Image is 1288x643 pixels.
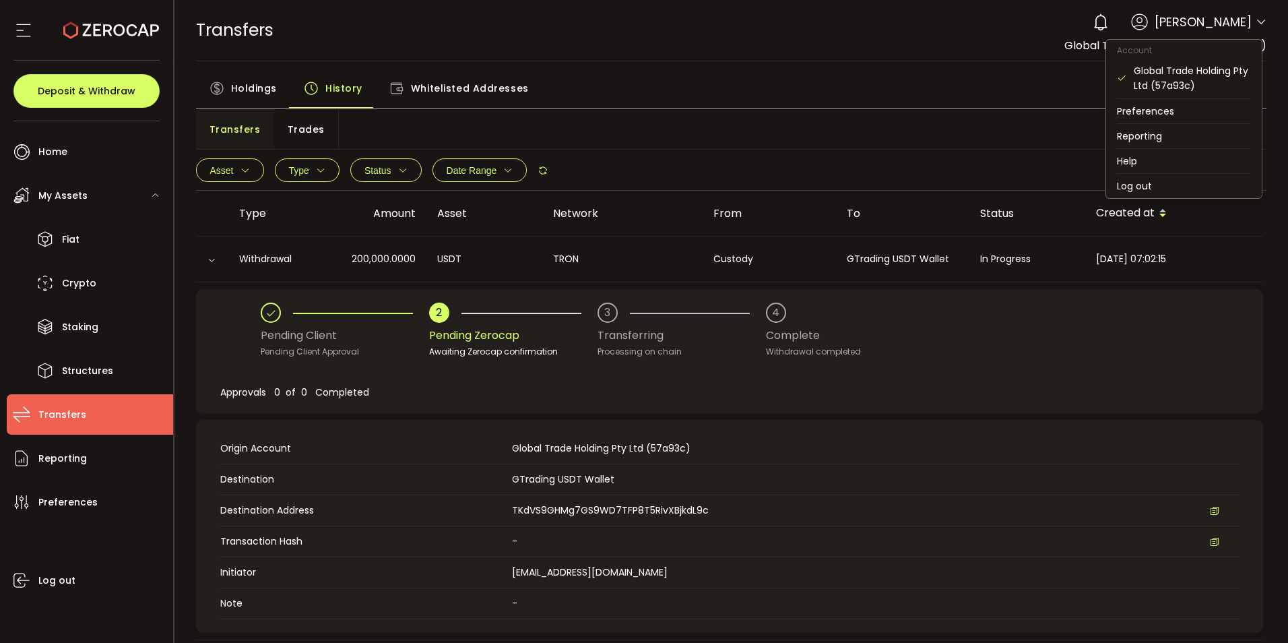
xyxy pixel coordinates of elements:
[447,165,497,176] span: Date Range
[38,405,86,425] span: Transfers
[38,142,67,162] span: Home
[62,274,96,293] span: Crypto
[289,165,309,176] span: Type
[220,441,505,456] span: Origin Account
[1221,578,1288,643] iframe: Chat Widget
[320,206,426,221] div: Amount
[352,251,416,267] span: 200,000.0000
[13,74,160,108] button: Deposit & Withdraw
[62,230,79,249] span: Fiat
[836,206,969,221] div: To
[772,307,779,318] div: 4
[542,251,703,267] div: TRON
[766,323,861,348] div: Complete
[604,307,610,318] div: 3
[598,345,766,359] div: Processing on chain
[703,206,836,221] div: From
[210,116,261,143] span: Transfers
[429,323,598,348] div: Pending Zerocap
[220,565,505,580] span: Initiator
[429,345,598,359] div: Awaiting Zerocap confirmation
[1106,99,1262,123] li: Preferences
[836,251,969,267] div: GTrading USDT Wallet
[220,386,369,399] span: Approvals 0 of 0 Completed
[1106,174,1262,198] li: Log out
[1096,252,1166,266] span: [DATE] 07:02:15
[228,206,320,221] div: Type
[220,534,505,549] span: Transaction Hash
[38,571,75,590] span: Log out
[426,206,542,221] div: Asset
[1106,44,1163,56] span: Account
[220,503,505,518] span: Destination Address
[38,86,135,96] span: Deposit & Withdraw
[1106,124,1262,148] li: Reporting
[220,472,505,487] span: Destination
[288,116,325,143] span: Trades
[196,18,273,42] span: Transfers
[364,165,391,176] span: Status
[432,158,527,182] button: Date Range
[1155,13,1252,31] span: [PERSON_NAME]
[62,317,98,337] span: Staking
[512,534,517,549] span: -
[512,596,517,610] span: -
[1134,63,1251,93] div: Global Trade Holding Pty Ltd (57a93c)
[210,165,234,176] span: Asset
[411,75,529,102] span: Whitelisted Addresses
[325,75,362,102] span: History
[38,449,87,468] span: Reporting
[512,441,690,455] span: Global Trade Holding Pty Ltd (57a93c)
[598,323,766,348] div: Transferring
[38,186,88,206] span: My Assets
[275,158,340,182] button: Type
[766,345,861,359] div: Withdrawal completed
[512,503,709,518] span: TKdVS9GHMg7GS9WD7TFP8T5RivXBjkdL9c
[969,206,1085,221] div: Status
[436,307,442,318] div: 2
[512,472,614,486] span: GTrading USDT Wallet
[196,158,264,182] button: Asset
[231,75,277,102] span: Holdings
[261,323,429,348] div: Pending Client
[512,565,668,579] span: [EMAIL_ADDRESS][DOMAIN_NAME]
[1085,202,1263,225] div: Created at
[426,251,542,267] div: USDT
[350,158,422,182] button: Status
[1064,38,1266,53] span: Global Trade Holding Pty Ltd (57a93c)
[703,251,836,267] div: Custody
[220,596,505,611] span: Note
[62,361,113,381] span: Structures
[1106,149,1262,173] li: Help
[542,206,703,221] div: Network
[261,345,429,359] div: Pending Client Approval
[228,251,320,267] div: Withdrawal
[38,493,98,512] span: Preferences
[980,252,1031,266] span: In Progress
